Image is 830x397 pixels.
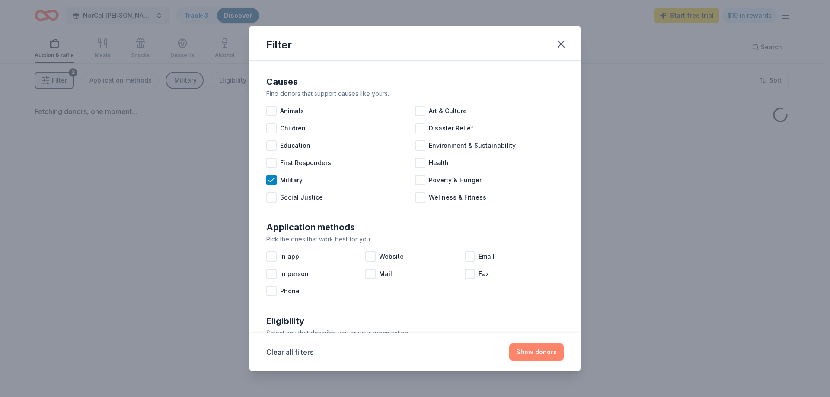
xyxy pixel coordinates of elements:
span: In app [280,251,299,262]
span: Environment & Sustainability [429,140,516,151]
div: Pick the ones that work best for you. [266,234,564,245]
span: Email [479,251,495,262]
span: Education [280,140,310,151]
span: Website [379,251,404,262]
span: Children [280,123,306,133]
span: In person [280,269,309,279]
span: Health [429,158,449,168]
span: Wellness & Fitness [429,192,486,203]
span: Disaster Relief [429,123,473,133]
span: Phone [280,286,300,296]
span: Fax [479,269,489,279]
div: Causes [266,75,564,89]
div: Filter [266,38,292,52]
span: First Responders [280,158,331,168]
span: Animals [280,106,304,116]
span: Art & Culture [429,106,467,116]
div: Find donors that support causes like yours. [266,89,564,99]
span: Social Justice [280,192,323,203]
span: Poverty & Hunger [429,175,482,185]
div: Eligibility [266,314,564,328]
span: Military [280,175,303,185]
div: Select any that describe you or your organization. [266,328,564,338]
span: Mail [379,269,392,279]
div: Application methods [266,220,564,234]
button: Clear all filters [266,347,313,357]
button: Show donors [509,343,564,361]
